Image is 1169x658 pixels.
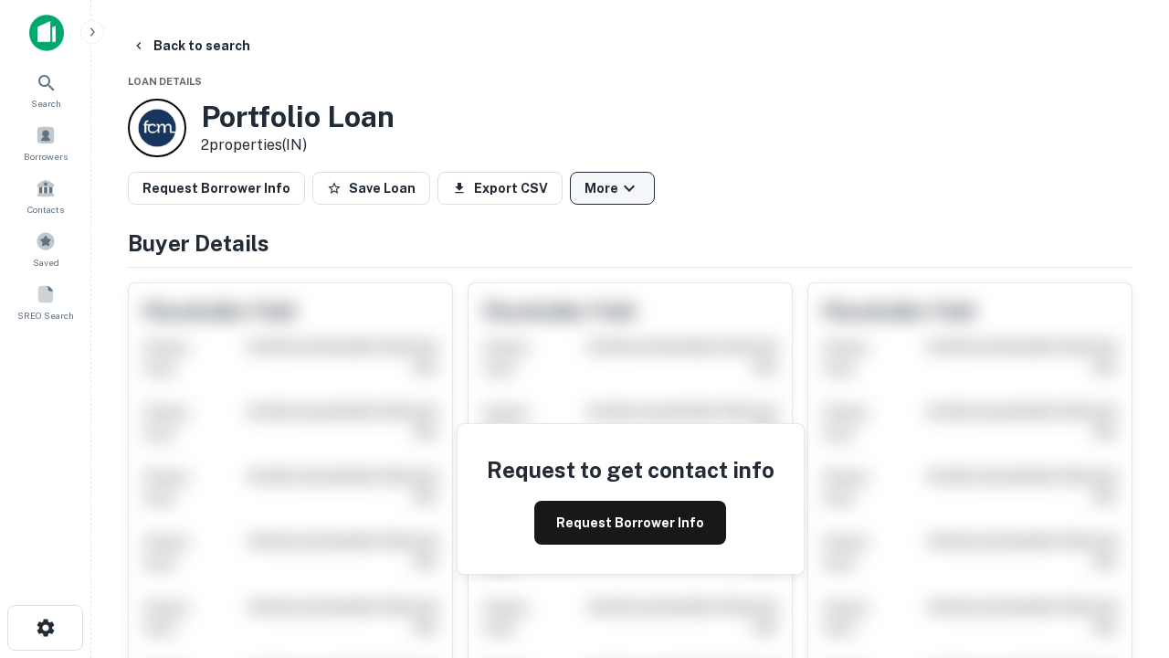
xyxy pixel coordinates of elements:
[29,15,64,51] img: capitalize-icon.png
[17,308,74,323] span: SREO Search
[201,100,395,134] h3: Portfolio Loan
[534,501,726,545] button: Request Borrower Info
[5,118,86,167] a: Borrowers
[437,172,563,205] button: Export CSV
[487,453,774,486] h4: Request to get contact info
[128,172,305,205] button: Request Borrower Info
[5,277,86,326] a: SREO Search
[128,76,202,87] span: Loan Details
[24,149,68,164] span: Borrowers
[5,171,86,220] a: Contacts
[31,96,61,111] span: Search
[5,224,86,273] a: Saved
[128,227,1132,260] h4: Buyer Details
[570,172,655,205] button: More
[201,134,395,156] p: 2 properties (IN)
[5,65,86,114] a: Search
[1078,453,1169,541] iframe: Chat Widget
[124,29,258,62] button: Back to search
[33,255,59,270] span: Saved
[312,172,430,205] button: Save Loan
[27,202,64,217] span: Contacts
